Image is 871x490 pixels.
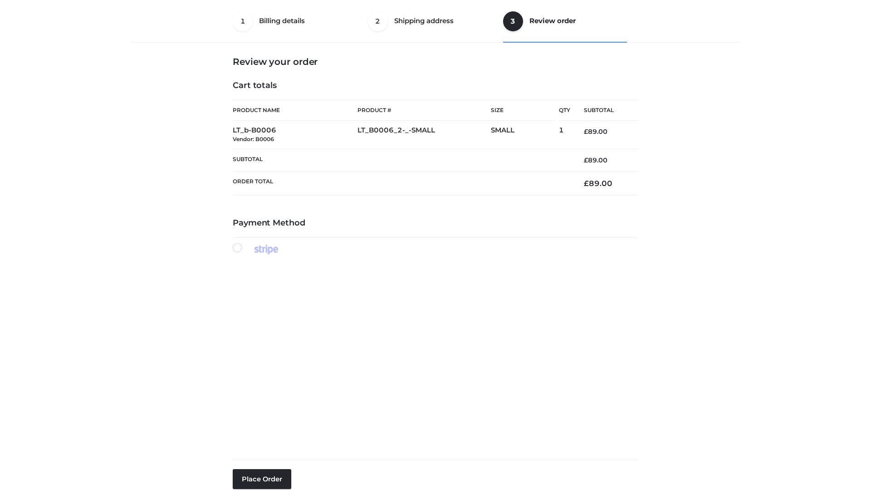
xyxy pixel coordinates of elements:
th: Order Total [233,171,570,196]
th: Size [491,100,554,121]
td: 1 [559,121,570,149]
bdi: 89.00 [584,156,607,164]
th: Subtotal [570,100,638,121]
h4: Payment Method [233,218,638,228]
h3: Review your order [233,56,638,67]
th: Product # [357,100,491,121]
th: Product Name [233,100,357,121]
small: Vendor: B0006 [233,136,274,142]
bdi: 89.00 [584,127,607,136]
th: Subtotal [233,149,570,171]
bdi: 89.00 [584,179,612,188]
iframe: Secure payment input frame [231,253,636,452]
h4: Cart totals [233,81,638,91]
span: £ [584,179,589,188]
button: Place order [233,469,291,489]
td: LT_B0006_2-_-SMALL [357,121,491,149]
td: LT_b-B0006 [233,121,357,149]
th: Qty [559,100,570,121]
td: SMALL [491,121,559,149]
span: £ [584,156,588,164]
span: £ [584,127,588,136]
